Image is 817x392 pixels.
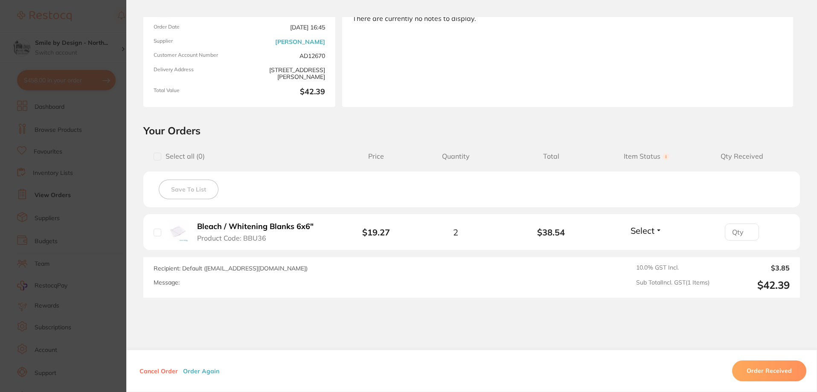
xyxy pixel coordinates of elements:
span: Total Value [154,87,236,97]
img: Bleach / Whitening Blanks 6x6" [168,221,188,241]
a: [PERSON_NAME] [275,38,325,45]
span: Product Code: BBU36 [197,234,266,242]
button: Bleach / Whitening Blanks 6x6" Product Code: BBU36 [195,222,323,243]
span: Delivery Address [154,67,236,81]
span: Recipient: Default ( [EMAIL_ADDRESS][DOMAIN_NAME] ) [154,264,308,272]
b: $42.39 [243,87,325,97]
span: Total [503,152,599,160]
span: Item Status [599,152,695,160]
button: Order Received [732,361,806,381]
span: Sub Total Incl. GST ( 1 Items) [636,279,709,291]
span: Supplier [154,38,236,45]
button: Select [628,225,665,236]
label: Message: [154,279,180,286]
output: $42.39 [716,279,790,291]
span: [STREET_ADDRESS][PERSON_NAME] [243,67,325,81]
h2: Your Orders [143,124,800,137]
b: Bleach / Whitening Blanks 6x6" [197,222,314,231]
output: $3.85 [716,264,790,272]
span: 10.0 % GST Incl. [636,264,709,272]
span: Select all ( 0 ) [161,152,205,160]
span: [DATE] 16:45 [243,24,325,31]
span: Quantity [408,152,503,160]
b: $38.54 [503,227,599,237]
span: Qty Received [694,152,790,160]
button: Cancel Order [137,367,180,375]
span: 2 [453,227,458,237]
button: Order Again [180,367,222,375]
span: Customer Account Number [154,52,236,59]
span: Select [631,225,654,236]
span: Order Date [154,24,236,31]
input: Qty [725,224,759,241]
button: Save To List [159,180,218,199]
div: There are currently no notes to display. [352,15,783,22]
b: $19.27 [362,227,390,238]
span: AD12670 [243,52,325,59]
span: Price [344,152,408,160]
